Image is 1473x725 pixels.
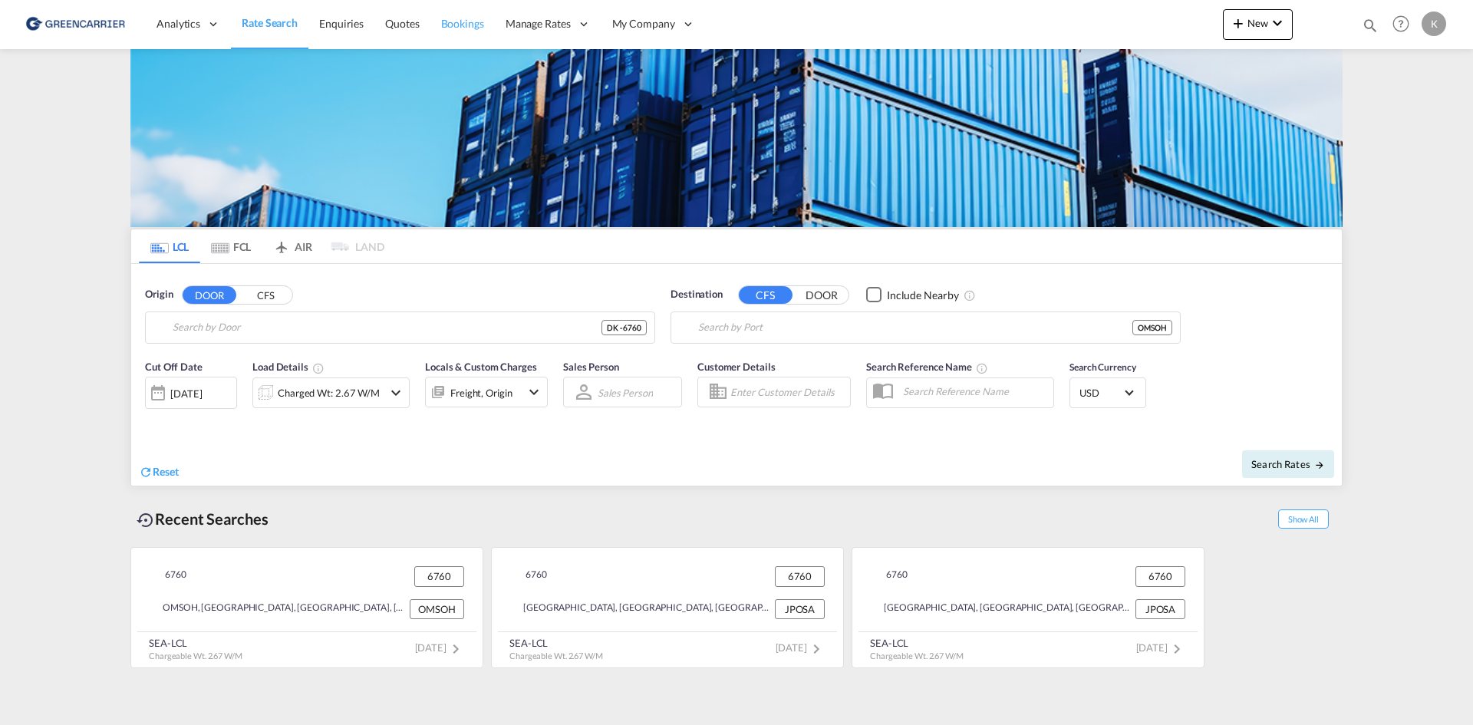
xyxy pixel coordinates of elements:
div: JPOSA [775,599,825,619]
button: DOOR [795,286,849,304]
span: [DATE] [776,641,825,654]
div: 6760 [1135,566,1185,586]
span: Show All [1278,509,1329,529]
span: Bookings [441,17,484,30]
input: Enter Customer Details [730,381,845,404]
div: OMSOH [410,599,464,619]
span: Sales Person [563,361,619,373]
md-tab-item: AIR [262,229,323,263]
span: [DATE] [1136,641,1186,654]
span: Analytics [157,16,200,31]
span: Chargeable Wt. 2.67 W/M [509,651,603,661]
md-icon: icon-chevron-down [1268,14,1287,32]
div: Freight Originicon-chevron-down [425,377,548,407]
div: icon-refreshReset [139,464,179,481]
span: Search Rates [1251,458,1325,470]
span: Cut Off Date [145,361,203,373]
div: 6760 [775,566,825,586]
span: [DATE] [415,641,465,654]
div: SEA-LCL [149,636,242,650]
md-icon: icon-plus 400-fg [1229,14,1247,32]
md-select: Sales Person [596,381,654,404]
div: JPOSA, Osaka, Japan, Greater China & Far East Asia, Asia Pacific [510,599,771,619]
button: DOOR [183,286,236,304]
md-icon: icon-chevron-right [807,640,825,658]
div: [DATE] [170,387,202,400]
md-icon: icon-magnify [1362,17,1379,34]
md-input-container: Sohar, OMSOH [671,312,1180,343]
input: Search by Door [173,316,601,339]
div: 6760 [871,566,908,586]
md-tab-item: LCL [139,229,200,263]
md-icon: icon-chevron-right [1168,640,1186,658]
md-icon: icon-arrow-right [1314,460,1325,470]
div: Help [1388,11,1422,38]
div: OMSOH [1132,320,1172,335]
span: Rate Search [242,16,298,29]
span: DK - 6760 [607,322,641,333]
span: Customer Details [697,361,775,373]
span: Reset [153,465,179,478]
div: JPOSA [1135,599,1185,619]
span: Locals & Custom Charges [425,361,537,373]
recent-search-card: 6760 6760[GEOGRAPHIC_DATA], [GEOGRAPHIC_DATA], [GEOGRAPHIC_DATA], [GEOGRAPHIC_DATA] & [GEOGRAPHIC... [491,547,844,668]
div: Charged Wt: 2.67 W/Micon-chevron-down [252,377,410,408]
div: Freight Origin [450,382,512,404]
button: CFS [739,286,793,304]
button: icon-plus 400-fgNewicon-chevron-down [1223,9,1293,40]
md-icon: Chargeable Weight [312,362,325,374]
span: Origin [145,287,173,302]
button: CFS [239,286,292,304]
md-icon: icon-backup-restore [137,511,155,529]
div: K [1422,12,1446,36]
md-select: Select Currency: $ USDUnited States Dollar [1078,381,1138,404]
span: New [1229,17,1287,29]
span: Destination [671,287,723,302]
md-icon: icon-chevron-down [387,384,405,402]
div: icon-magnify [1362,17,1379,40]
recent-search-card: 6760 6760[GEOGRAPHIC_DATA], [GEOGRAPHIC_DATA], [GEOGRAPHIC_DATA], [GEOGRAPHIC_DATA] & [GEOGRAPHIC... [852,547,1204,668]
md-datepicker: Select [145,407,157,428]
span: My Company [612,16,675,31]
span: Search Currency [1069,361,1136,373]
md-icon: icon-chevron-down [525,383,543,401]
div: 6760 [510,566,547,586]
md-icon: icon-refresh [139,465,153,479]
md-icon: Unchecked: Ignores neighbouring ports when fetching rates.Checked : Includes neighbouring ports w... [964,289,976,302]
span: Enquiries [319,17,364,30]
div: Charged Wt: 2.67 W/M [278,382,380,404]
div: SEA-LCL [509,636,603,650]
span: Quotes [385,17,419,30]
button: Search Ratesicon-arrow-right [1242,450,1334,478]
span: Chargeable Wt. 2.67 W/M [870,651,964,661]
span: Chargeable Wt. 2.67 W/M [149,651,242,661]
span: Manage Rates [506,16,571,31]
div: Origin DOOR CFS DK-6760, Bæk, Bavngård, Brokær, Egebæk, Enderup, Favrholt, Favrlund, Fjersted, Ge... [131,264,1342,486]
img: b0b18ec08afe11efb1d4932555f5f09d.png [23,7,127,41]
md-tab-item: FCL [200,229,262,263]
div: SEA-LCL [870,636,964,650]
span: Help [1388,11,1414,37]
md-checkbox: Checkbox No Ink [866,287,959,303]
md-icon: Your search will be saved by the below given name [976,362,988,374]
input: Search Reference Name [895,380,1053,403]
div: [DATE] [145,377,237,409]
span: Load Details [252,361,325,373]
md-input-container: DK-6760, Bæk, Bavngård, Brokær, Egebæk, Enderup, Favrholt, Favrlund, Fjersted, Gelsbro, Hedegård,... [146,312,654,343]
div: OMSOH, Sohar, Oman, Middle East, Middle East [150,599,406,619]
div: Include Nearby [887,288,959,303]
md-icon: icon-chevron-right [447,640,465,658]
div: 6760 [414,566,464,586]
span: Search Reference Name [866,361,988,373]
recent-search-card: 6760 6760OMSOH, [GEOGRAPHIC_DATA], [GEOGRAPHIC_DATA], [GEOGRAPHIC_DATA], [GEOGRAPHIC_DATA] OMSOHS... [130,547,483,668]
md-icon: icon-airplane [272,238,291,249]
img: GreenCarrierFCL_LCL.png [130,49,1343,227]
input: Search by Port [698,316,1132,339]
md-pagination-wrapper: Use the left and right arrow keys to navigate between tabs [139,229,384,263]
div: JPOSA, Osaka, Japan, Greater China & Far East Asia, Asia Pacific [871,599,1132,619]
div: 6760 [150,566,186,586]
span: USD [1079,386,1122,400]
div: Recent Searches [130,502,275,536]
